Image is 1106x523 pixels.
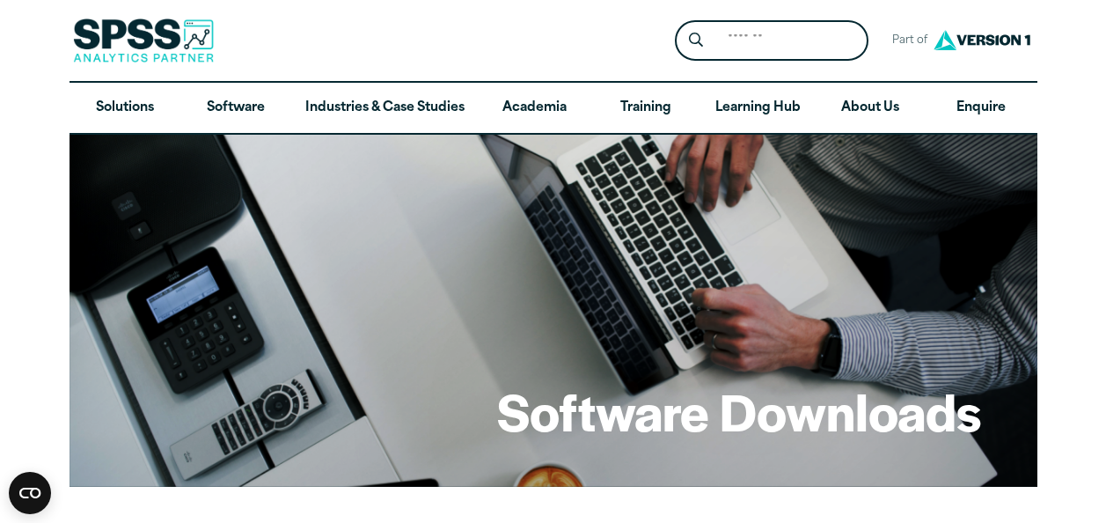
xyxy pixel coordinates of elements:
[815,83,926,134] a: About Us
[70,83,180,134] a: Solutions
[926,83,1036,134] a: Enquire
[479,83,590,134] a: Academia
[929,24,1035,56] img: Version1 Logo
[73,18,214,63] img: SPSS Analytics Partner
[497,377,981,446] h1: Software Downloads
[291,83,479,134] a: Industries & Case Studies
[689,33,703,48] svg: Search magnifying glass icon
[679,25,712,57] button: Search magnifying glass icon
[675,20,868,62] form: Site Header Search Form
[590,83,700,134] a: Training
[70,83,1037,134] nav: Desktop version of site main menu
[701,83,815,134] a: Learning Hub
[883,28,929,54] span: Part of
[9,472,51,514] button: Open CMP widget
[180,83,291,134] a: Software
